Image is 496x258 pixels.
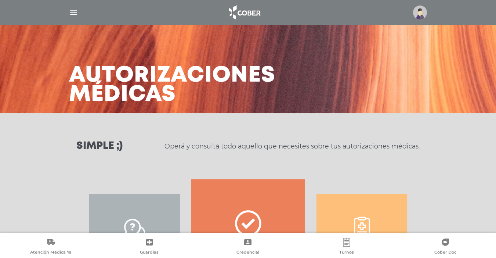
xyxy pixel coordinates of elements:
[199,238,297,257] a: Credencial
[1,238,100,257] a: Atención Médica Ya
[76,141,123,151] h3: Simple ;)
[140,250,159,256] span: Guardias
[434,250,456,256] span: Cober Doc
[69,8,78,17] img: Cober_menu-lines-white.svg
[339,250,354,256] span: Turnos
[69,66,275,104] h3: Autorizaciones médicas
[413,6,427,19] img: profile-placeholder.svg
[236,250,259,256] span: Credencial
[30,250,72,256] span: Atención Médica Ya
[225,4,264,21] img: logo_cober_home-white.png
[164,142,420,151] p: Operá y consultá todo aquello que necesites sobre tus autorizaciones médicas.
[100,238,199,257] a: Guardias
[297,238,396,257] a: Turnos
[396,238,495,257] a: Cober Doc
